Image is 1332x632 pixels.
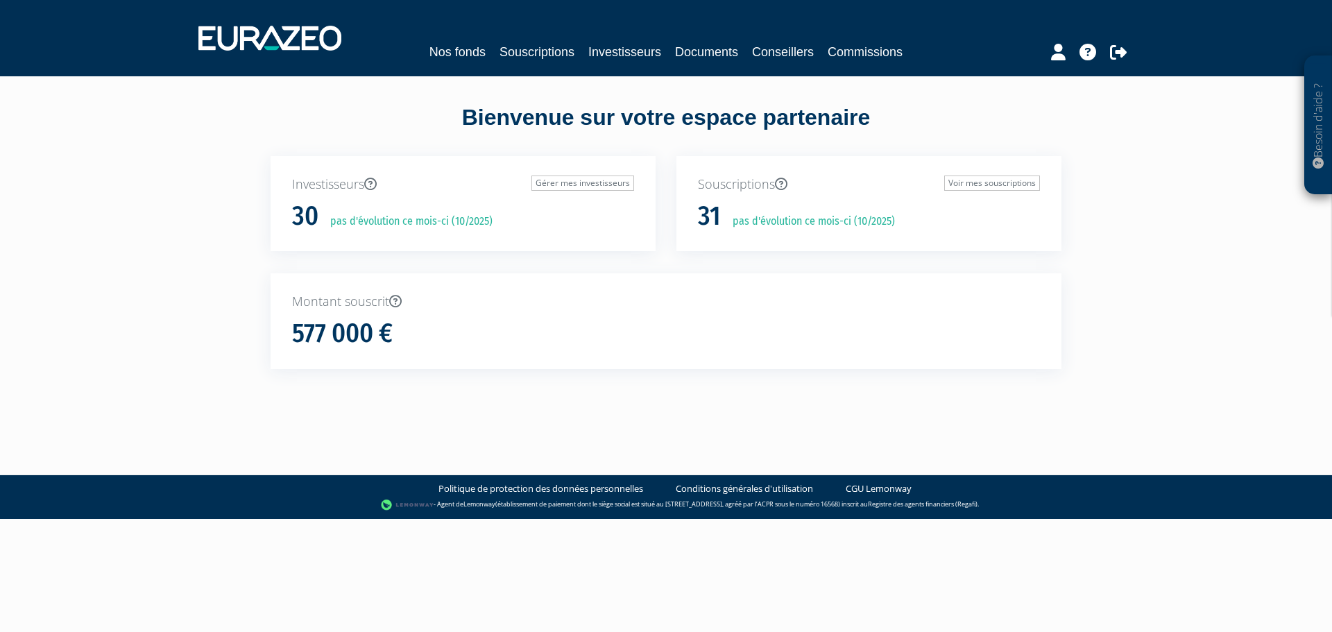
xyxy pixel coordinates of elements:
[463,499,495,509] a: Lemonway
[846,482,912,495] a: CGU Lemonway
[198,26,341,51] img: 1732889491-logotype_eurazeo_blanc_rvb.png
[438,482,643,495] a: Politique de protection des données personnelles
[260,102,1072,156] div: Bienvenue sur votre espace partenaire
[531,176,634,191] a: Gérer mes investisseurs
[723,214,895,230] p: pas d'évolution ce mois-ci (10/2025)
[752,42,814,62] a: Conseillers
[292,202,318,231] h1: 30
[588,42,661,62] a: Investisseurs
[1310,63,1326,188] p: Besoin d'aide ?
[292,176,634,194] p: Investisseurs
[944,176,1040,191] a: Voir mes souscriptions
[381,498,434,512] img: logo-lemonway.png
[698,176,1040,194] p: Souscriptions
[675,42,738,62] a: Documents
[499,42,574,62] a: Souscriptions
[14,498,1318,512] div: - Agent de (établissement de paiement dont le siège social est situé au [STREET_ADDRESS], agréé p...
[292,293,1040,311] p: Montant souscrit
[868,499,977,509] a: Registre des agents financiers (Regafi)
[698,202,721,231] h1: 31
[321,214,493,230] p: pas d'évolution ce mois-ci (10/2025)
[828,42,903,62] a: Commissions
[676,482,813,495] a: Conditions générales d'utilisation
[292,319,393,348] h1: 577 000 €
[429,42,486,62] a: Nos fonds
